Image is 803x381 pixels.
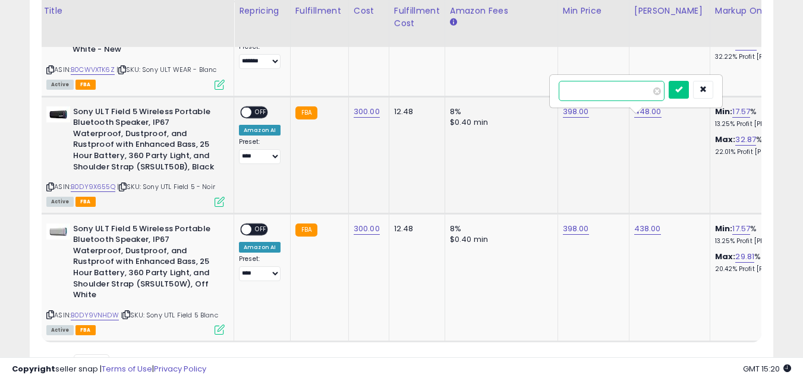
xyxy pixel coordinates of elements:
[354,223,380,235] a: 300.00
[715,134,736,145] b: Max:
[394,223,436,234] div: 12.48
[121,310,218,320] span: | SKU: Sony UTL Field 5 Blanc
[46,106,70,122] img: 31zlwDskp3L._SL40_.jpg
[71,65,115,75] a: B0CWVXTK6Z
[239,242,281,253] div: Amazon AI
[563,5,624,17] div: Min Price
[46,197,74,207] span: All listings currently available for purchase on Amazon
[154,363,206,374] a: Privacy Policy
[450,117,549,128] div: $0.40 min
[46,325,74,335] span: All listings currently available for purchase on Amazon
[46,106,225,206] div: ASIN:
[75,197,96,207] span: FBA
[71,310,119,320] a: B0DY9VNHDW
[46,11,225,89] div: ASIN:
[251,224,270,234] span: OFF
[71,182,115,192] a: B0DY9X655Q
[239,43,281,70] div: Preset:
[116,65,217,74] span: | SKU: Sony ULT WEAR - Blanc
[12,363,55,374] strong: Copyright
[117,182,215,191] span: | SKU: Sony UTL Field 5 - Noir
[102,363,152,374] a: Terms of Use
[450,5,553,17] div: Amazon Fees
[239,255,281,282] div: Preset:
[394,106,436,117] div: 12.48
[75,325,96,335] span: FBA
[732,223,750,235] a: 17.57
[634,223,661,235] a: 438.00
[354,106,380,118] a: 300.00
[450,223,549,234] div: 8%
[715,106,733,117] b: Min:
[239,125,281,136] div: Amazon AI
[73,223,218,304] b: Sony ULT Field 5 Wireless Portable Bluetooth Speaker, IP67 Waterproof, Dustproof, and Rustproof w...
[295,5,344,17] div: Fulfillment
[735,134,756,146] a: 32.87
[450,17,457,28] small: Amazon Fees.
[46,223,70,240] img: 31h6B6n2HlL._SL40_.jpg
[715,39,736,50] b: Max:
[715,251,736,262] b: Max:
[239,5,285,17] div: Repricing
[12,364,206,375] div: seller snap | |
[354,5,384,17] div: Cost
[75,80,96,90] span: FBA
[732,106,750,118] a: 17.57
[239,138,281,165] div: Preset:
[394,5,440,30] div: Fulfillment Cost
[450,234,549,245] div: $0.40 min
[46,80,74,90] span: All listings currently available for purchase on Amazon
[43,5,229,17] div: Title
[634,106,662,118] a: 448.00
[743,363,791,374] span: 2025-08-11 15:20 GMT
[715,223,733,234] b: Min:
[634,5,705,17] div: [PERSON_NAME]
[295,223,317,237] small: FBA
[735,251,754,263] a: 29.81
[73,106,218,175] b: Sony ULT Field 5 Wireless Portable Bluetooth Speaker, IP67 Waterproof, Dustproof, and Rustproof w...
[295,106,317,119] small: FBA
[46,223,225,334] div: ASIN:
[563,223,589,235] a: 398.00
[563,106,589,118] a: 398.00
[450,106,549,117] div: 8%
[251,107,270,117] span: OFF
